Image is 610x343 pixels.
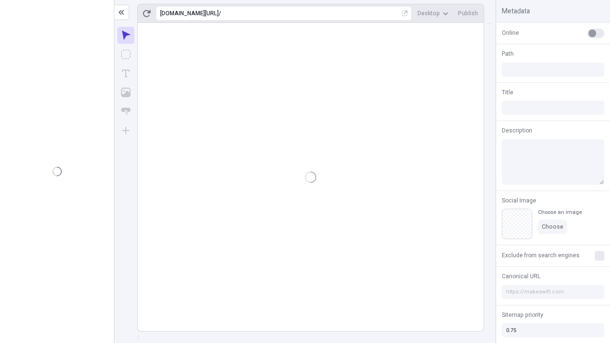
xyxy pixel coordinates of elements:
span: Sitemap priority [502,311,543,319]
span: Path [502,50,514,58]
div: / [219,10,221,17]
input: https://makeswift.com [502,285,604,299]
span: Desktop [417,10,440,17]
span: Social Image [502,196,536,205]
div: [URL][DOMAIN_NAME] [160,10,219,17]
button: Desktop [414,6,452,20]
button: Publish [454,6,482,20]
button: Button [117,103,134,120]
span: Exclude from search engines [502,251,579,260]
button: Box [117,46,134,63]
div: Choose an image [538,209,582,216]
span: Canonical URL [502,272,540,281]
span: Online [502,29,519,37]
button: Text [117,65,134,82]
span: Description [502,126,532,135]
span: Title [502,88,513,97]
button: Image [117,84,134,101]
button: Choose [538,220,567,234]
span: Choose [542,223,563,231]
span: Publish [458,10,478,17]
